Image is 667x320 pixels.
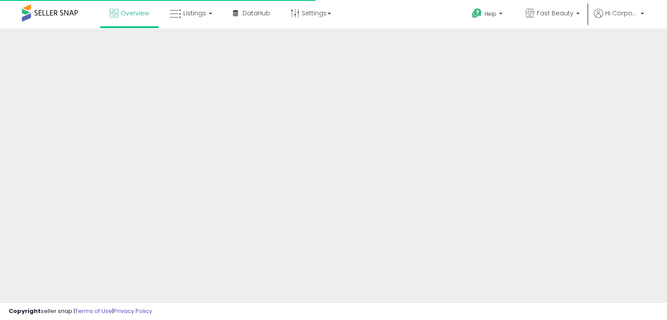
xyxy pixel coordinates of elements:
[537,9,574,18] span: Fast Beauty
[9,307,41,315] strong: Copyright
[465,1,511,28] a: Help
[485,10,496,18] span: Help
[75,307,112,315] a: Terms of Use
[594,9,644,28] a: Hi Corporate
[121,9,149,18] span: Overview
[9,307,152,316] div: seller snap | |
[114,307,152,315] a: Privacy Policy
[183,9,206,18] span: Listings
[605,9,638,18] span: Hi Corporate
[243,9,270,18] span: DataHub
[471,8,482,19] i: Get Help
